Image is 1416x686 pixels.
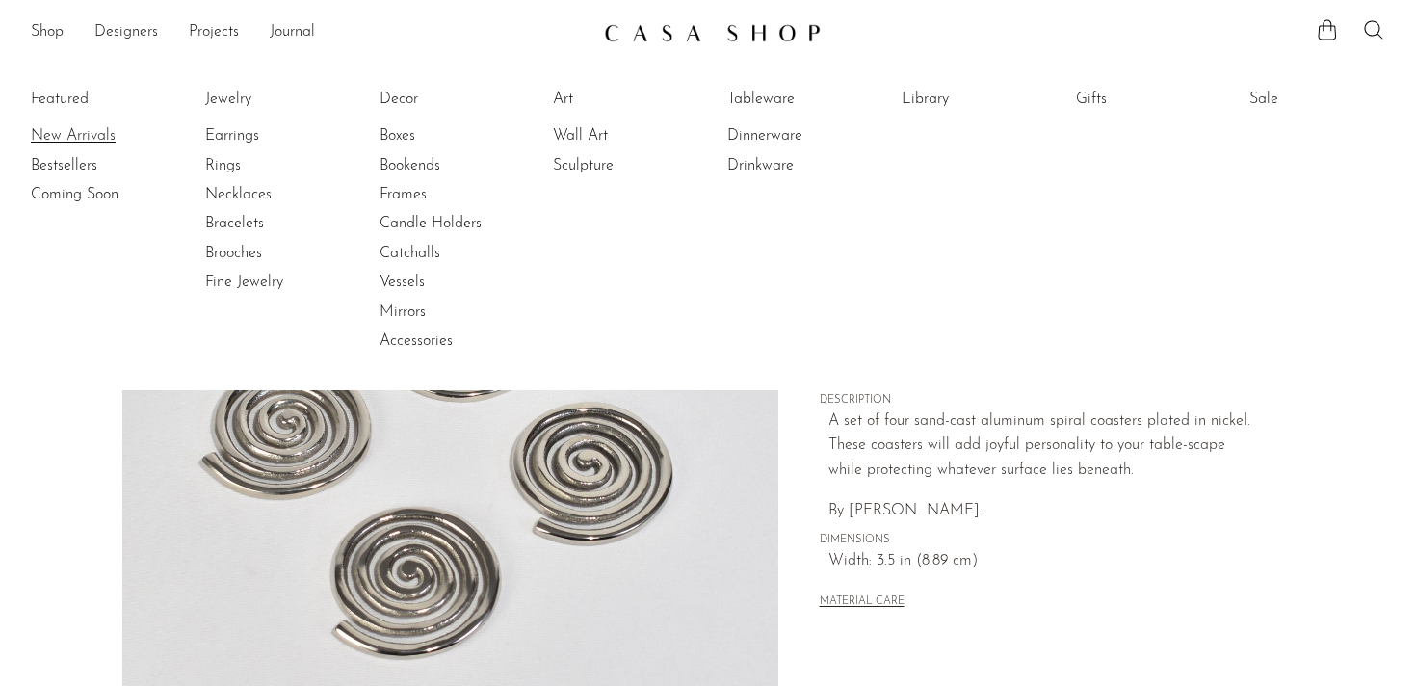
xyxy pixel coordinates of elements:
[31,125,175,146] a: New Arrivals
[380,125,524,146] a: Boxes
[380,243,524,264] a: Catchalls
[553,89,697,110] a: Art
[380,89,524,110] a: Decor
[31,16,589,49] nav: Desktop navigation
[31,121,175,209] ul: Featured
[727,155,872,176] a: Drinkware
[1076,89,1220,110] a: Gifts
[205,184,350,205] a: Necklaces
[270,20,315,45] a: Journal
[205,85,350,298] ul: Jewelry
[31,155,175,176] a: Bestsellers
[828,413,1250,478] span: A set of four sand-cast aluminum spiral coasters plated in nickel. These coasters will add joyful...
[380,302,524,323] a: Mirrors
[205,213,350,234] a: Bracelets
[205,125,350,146] a: Earrings
[820,392,1253,409] span: DESCRIPTION
[1249,89,1394,110] a: Sale
[1076,85,1220,121] ul: Gifts
[380,184,524,205] a: Frames
[727,85,872,180] ul: Tableware
[902,89,1046,110] a: Library
[31,20,64,45] a: Shop
[380,213,524,234] a: Candle Holders
[820,532,1253,549] span: DIMENSIONS
[380,155,524,176] a: Bookends
[380,272,524,293] a: Vessels
[205,89,350,110] a: Jewelry
[189,20,239,45] a: Projects
[828,549,1253,574] span: Width: 3.5 in (8.89 cm)
[205,155,350,176] a: Rings
[553,155,697,176] a: Sculpture
[31,16,589,49] ul: NEW HEADER MENU
[902,85,1046,121] ul: Library
[553,125,697,146] a: Wall Art
[380,85,524,356] ul: Decor
[1249,85,1394,121] ul: Sale
[31,184,175,205] a: Coming Soon
[94,20,158,45] a: Designers
[205,243,350,264] a: Brooches
[727,89,872,110] a: Tableware
[820,595,905,610] button: MATERIAL CARE
[205,272,350,293] a: Fine Jewelry
[380,330,524,352] a: Accessories
[553,85,697,180] ul: Art
[828,503,983,518] span: By [PERSON_NAME].
[727,125,872,146] a: Dinnerware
